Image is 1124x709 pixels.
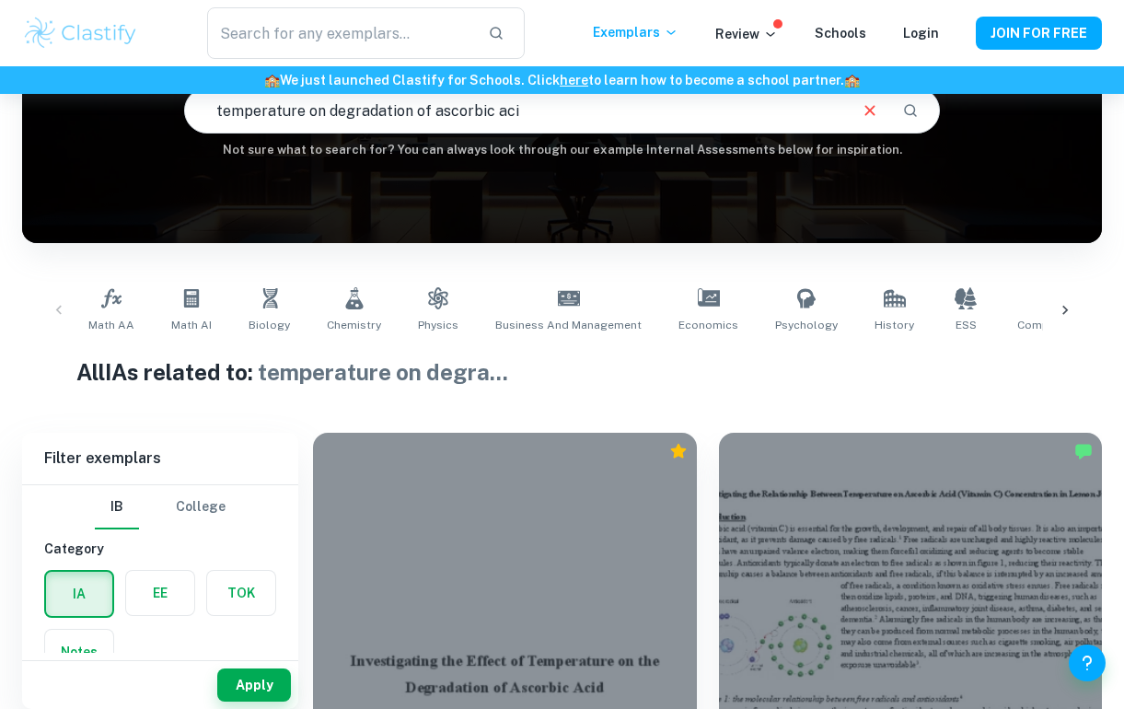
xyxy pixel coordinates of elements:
[88,317,134,333] span: Math AA
[903,26,939,41] a: Login
[495,317,642,333] span: Business and Management
[815,26,866,41] a: Schools
[44,539,276,559] h6: Category
[1074,442,1093,460] img: Marked
[895,95,926,126] button: Search
[678,317,738,333] span: Economics
[126,571,194,615] button: EE
[669,442,688,460] div: Premium
[45,630,113,674] button: Notes
[976,17,1102,50] button: JOIN FOR FREE
[95,485,139,529] button: IB
[593,22,678,42] p: Exemplars
[956,317,977,333] span: ESS
[46,572,112,616] button: IA
[327,317,381,333] span: Chemistry
[207,571,275,615] button: TOK
[22,141,1102,159] h6: Not sure what to search for? You can always look through our example Internal Assessments below f...
[76,355,1049,389] h1: All IAs related to:
[171,317,212,333] span: Math AI
[22,15,139,52] img: Clastify logo
[775,317,838,333] span: Psychology
[1069,645,1106,681] button: Help and Feedback
[852,93,887,128] button: Clear
[258,359,508,385] span: temperature on degra ...
[875,317,914,333] span: History
[217,668,291,702] button: Apply
[560,73,588,87] a: here
[1017,317,1117,333] span: Computer Science
[844,73,860,87] span: 🏫
[207,7,473,59] input: Search for any exemplars...
[176,485,226,529] button: College
[95,485,226,529] div: Filter type choice
[4,70,1120,90] h6: We just launched Clastify for Schools. Click to learn how to become a school partner.
[185,85,845,136] input: E.g. player arrangements, enthalpy of combustion, analysis of a big city...
[249,317,290,333] span: Biology
[264,73,280,87] span: 🏫
[715,24,778,44] p: Review
[22,433,298,484] h6: Filter exemplars
[418,317,458,333] span: Physics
